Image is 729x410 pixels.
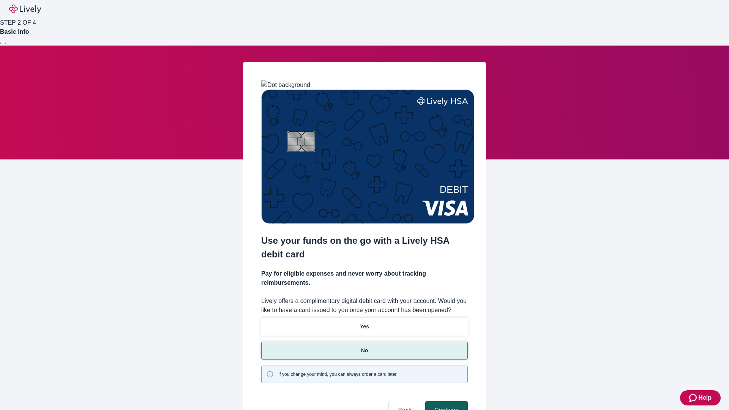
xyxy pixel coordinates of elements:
span: If you change your mind, you can always order a card later. [278,371,398,378]
button: Yes [261,318,468,336]
img: Lively [9,5,41,14]
p: No [361,347,368,355]
img: Dot background [261,80,310,90]
svg: Zendesk support icon [689,393,698,402]
h4: Pay for eligible expenses and never worry about tracking reimbursements. [261,269,468,287]
p: Yes [360,323,369,331]
button: No [261,342,468,360]
button: Zendesk support iconHelp [680,390,721,405]
h2: Use your funds on the go with a Lively HSA debit card [261,234,468,261]
span: Help [698,393,712,402]
img: Debit card [261,90,474,224]
label: Lively offers a complimentary digital debit card with your account. Would you like to have a card... [261,296,468,315]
